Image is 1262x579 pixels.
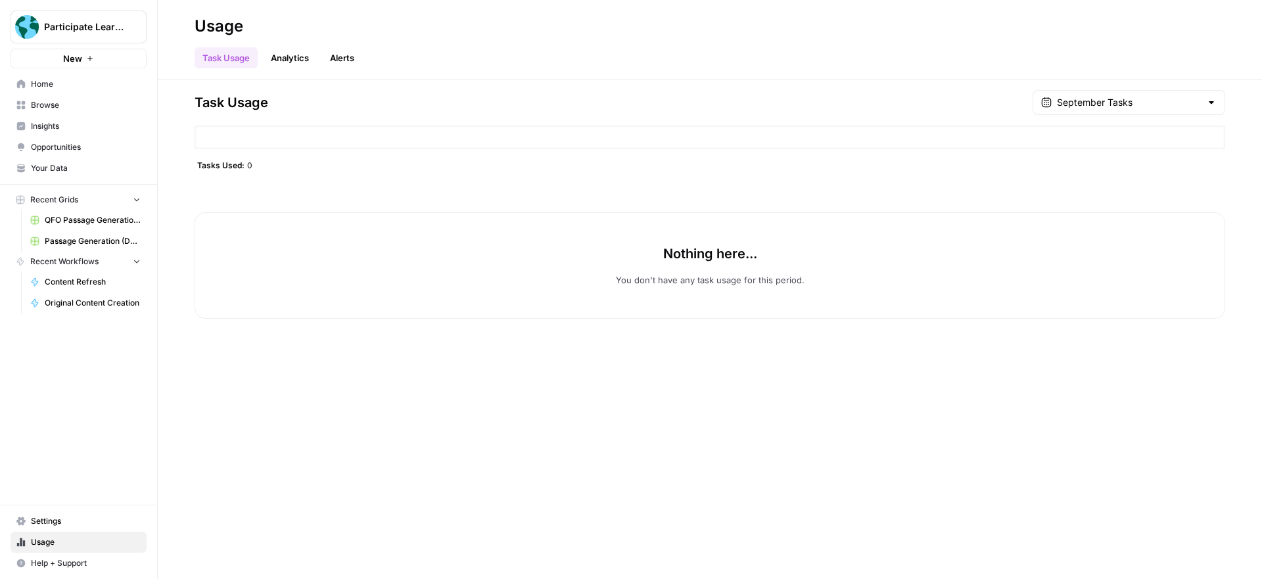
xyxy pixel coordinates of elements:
[11,116,147,137] a: Insights
[31,78,141,90] span: Home
[263,47,317,68] a: Analytics
[195,47,258,68] a: Task Usage
[197,160,245,170] span: Tasks Used:
[45,214,141,226] span: QFO Passage Generation Grid
[45,235,141,247] span: Passage Generation (Deep Research) Grid
[11,11,147,43] button: Workspace: Participate Learning
[31,99,141,111] span: Browse
[663,244,757,263] p: Nothing here...
[11,158,147,179] a: Your Data
[63,52,82,65] span: New
[30,194,78,206] span: Recent Grids
[24,292,147,313] a: Original Content Creation
[11,553,147,574] button: Help + Support
[11,511,147,532] a: Settings
[24,231,147,252] a: Passage Generation (Deep Research) Grid
[247,160,252,170] span: 0
[11,49,147,68] button: New
[31,515,141,527] span: Settings
[11,95,147,116] a: Browse
[11,137,147,158] a: Opportunities
[31,162,141,174] span: Your Data
[11,74,147,95] a: Home
[1057,96,1201,109] input: September Tasks
[11,252,147,271] button: Recent Workflows
[322,47,362,68] a: Alerts
[11,532,147,553] a: Usage
[31,536,141,548] span: Usage
[45,297,141,309] span: Original Content Creation
[195,16,243,37] div: Usage
[195,93,268,112] span: Task Usage
[44,20,124,34] span: Participate Learning
[24,271,147,292] a: Content Refresh
[15,15,39,39] img: Participate Learning Logo
[45,276,141,288] span: Content Refresh
[30,256,99,267] span: Recent Workflows
[616,273,805,287] p: You don't have any task usage for this period.
[31,557,141,569] span: Help + Support
[31,120,141,132] span: Insights
[11,190,147,210] button: Recent Grids
[24,210,147,231] a: QFO Passage Generation Grid
[31,141,141,153] span: Opportunities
